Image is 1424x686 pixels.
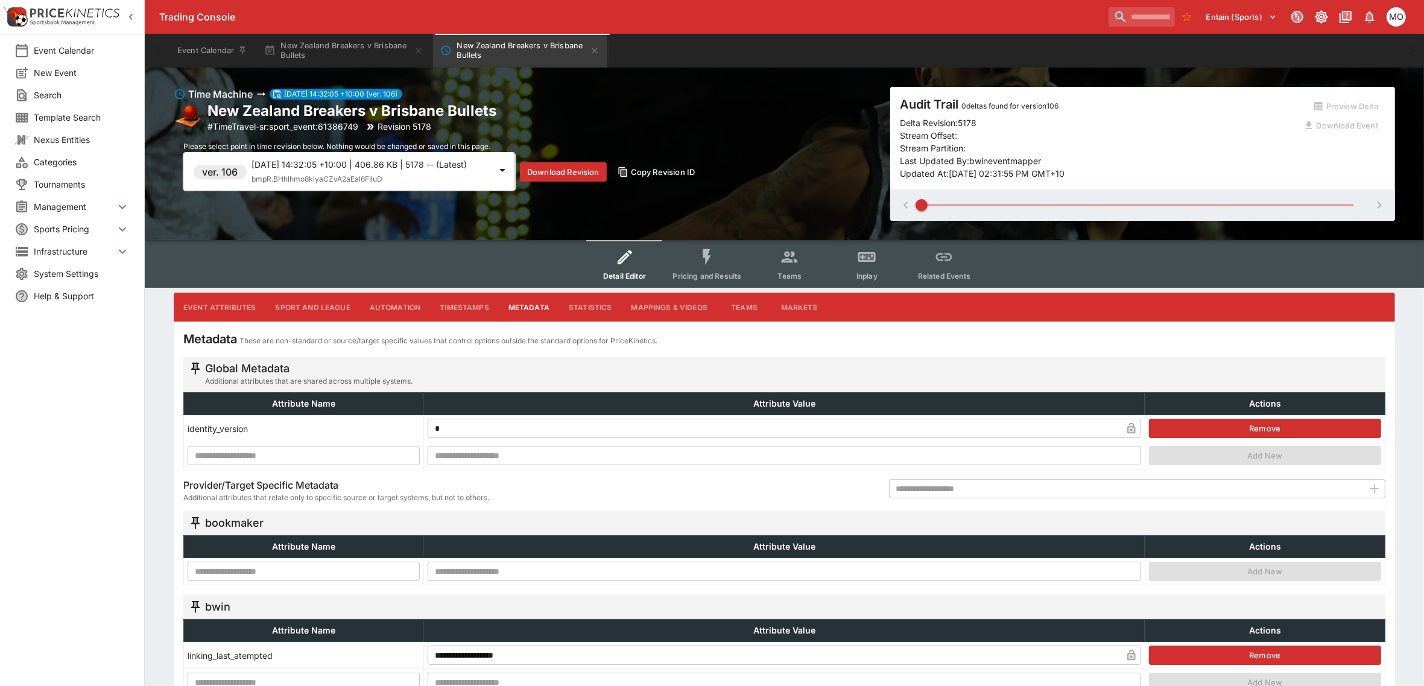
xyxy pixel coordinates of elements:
[207,120,358,133] p: Copy To Clipboard
[586,240,983,288] div: Event type filters
[559,293,622,322] button: Statistics
[900,129,1297,180] p: Stream Offset: Stream Partition: Last Updated By: bwineventmapper Updated At: [DATE] 02:31:55 PM ...
[170,34,255,68] button: Event Calendar
[433,34,607,68] button: New Zealand Breakers v Brisbane Bullets
[673,272,742,281] span: Pricing and Results
[1177,7,1197,27] button: No Bookmarks
[1145,620,1385,642] th: Actions
[207,101,496,120] h2: Copy To Clipboard
[424,536,1145,558] th: Attribute Value
[34,178,130,191] span: Tournaments
[900,97,1297,112] h4: Audit Trail
[184,536,424,558] th: Attribute Name
[183,479,489,492] h6: Provider/Target Specific Metadata
[257,34,431,68] button: New Zealand Breakers v Brisbane Bullets
[188,87,253,101] h6: Time Machine
[203,165,238,179] h6: ver. 106
[961,101,1059,110] span: 0 deltas found for version 106
[771,293,827,322] button: Markets
[239,335,657,347] p: These are non-standard or source/target specific values that control options outside the standard...
[856,272,878,281] span: Inplay
[778,272,802,281] span: Teams
[1359,6,1381,28] button: Notifications
[430,293,499,322] button: Timestamps
[174,103,203,132] img: basketball.png
[499,293,559,322] button: Metadata
[34,156,130,168] span: Categories
[184,642,424,669] td: linking_last_atempted
[612,162,703,182] button: Copy Revision ID
[159,11,1104,24] div: Trading Console
[1145,393,1385,415] th: Actions
[424,393,1145,415] th: Attribute Value
[279,89,402,100] span: [DATE] 14:32:05 +10:00 (ver. 106)
[34,223,115,235] span: Sports Pricing
[1335,6,1356,28] button: Documentation
[30,20,95,25] img: Sportsbook Management
[1383,4,1410,30] button: Mark O'Loughlan
[34,245,115,258] span: Infrastructure
[184,620,424,642] th: Attribute Name
[603,272,646,281] span: Detail Editor
[34,290,130,302] span: Help & Support
[34,89,130,101] span: Search
[34,267,130,280] span: System Settings
[252,174,382,183] span: bmpR.BHhlhmo8klyaCZvA2aEal6FIluD
[174,293,265,322] button: Event Attributes
[1387,7,1406,27] div: Mark O'Loughlan
[205,375,413,387] span: Additional attributes that are shared across multiple systems.
[1311,6,1332,28] button: Toggle light/dark mode
[34,66,130,79] span: New Event
[1286,6,1308,28] button: Connected to PK
[378,120,431,133] p: Revision 5178
[424,620,1145,642] th: Attribute Value
[252,158,490,171] p: [DATE] 14:32:05 +10:00 | 406.86 KB | 5178 -- (Latest)
[1109,7,1175,27] input: search
[622,293,718,322] button: Mappings & Videos
[184,393,424,415] th: Attribute Name
[4,5,28,29] img: PriceKinetics Logo
[360,293,431,322] button: Automation
[34,44,130,57] span: Event Calendar
[1199,7,1284,27] button: Select Tenant
[183,142,490,151] span: Please select point in time revision below. Nothing would be changed or saved in this page.
[34,111,130,124] span: Template Search
[520,162,607,182] button: Download Revision
[205,600,230,614] h5: bwin
[918,272,970,281] span: Related Events
[34,200,115,213] span: Management
[205,516,264,530] h5: bookmaker
[1149,419,1381,438] button: Remove
[183,331,237,347] h4: Metadata
[717,293,771,322] button: Teams
[1145,536,1385,558] th: Actions
[205,361,413,375] h5: Global Metadata
[265,293,359,322] button: Sport and League
[30,8,119,17] img: PriceKinetics
[183,492,489,504] span: Additional attributes that relate only to specific source or target systems, but not to others.
[1149,646,1381,665] button: Remove
[900,116,976,129] p: Delta Revision: 5178
[184,415,424,442] td: identity_version
[34,133,130,146] span: Nexus Entities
